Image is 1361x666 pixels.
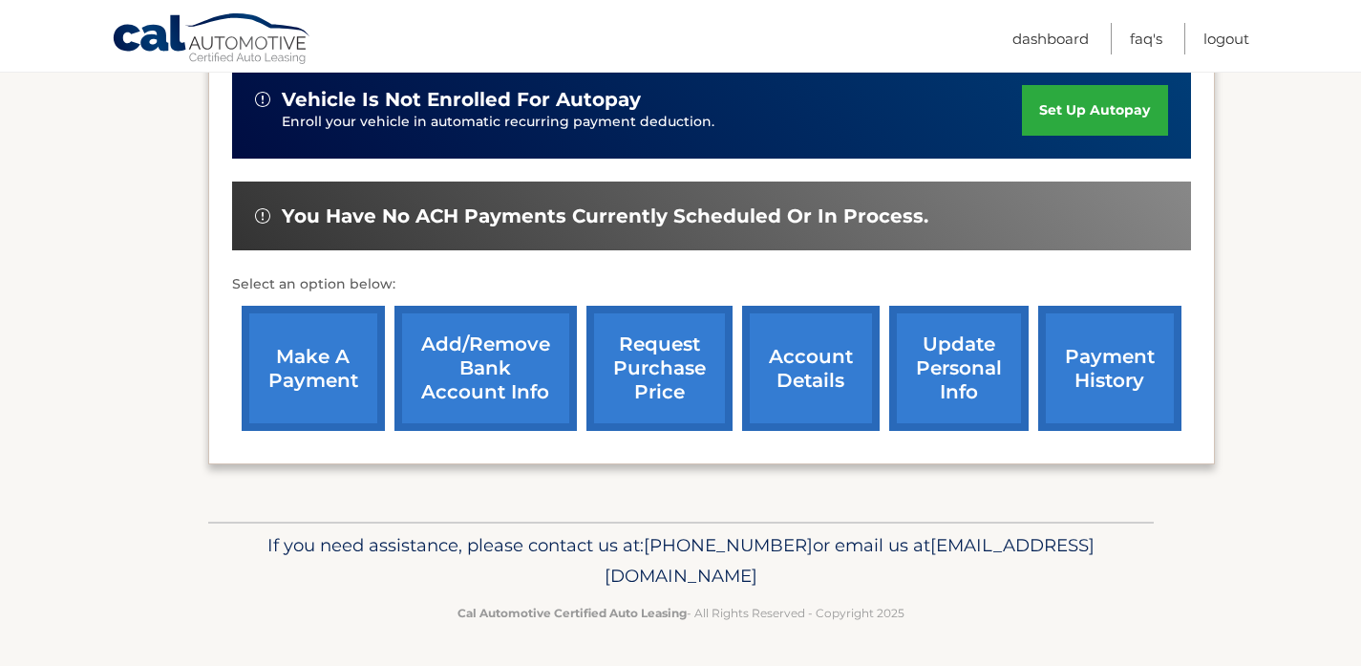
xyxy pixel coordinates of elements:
span: You have no ACH payments currently scheduled or in process. [282,204,928,228]
a: Cal Automotive [112,12,312,68]
a: FAQ's [1130,23,1162,54]
a: request purchase price [586,306,733,431]
a: set up autopay [1022,85,1167,136]
a: Logout [1203,23,1249,54]
p: Select an option below: [232,273,1191,296]
a: account details [742,306,880,431]
a: Dashboard [1012,23,1089,54]
span: [EMAIL_ADDRESS][DOMAIN_NAME] [605,534,1095,587]
img: alert-white.svg [255,208,270,224]
p: If you need assistance, please contact us at: or email us at [221,530,1141,591]
strong: Cal Automotive Certified Auto Leasing [457,606,687,620]
span: [PHONE_NUMBER] [644,534,813,556]
a: Add/Remove bank account info [394,306,577,431]
a: update personal info [889,306,1029,431]
p: - All Rights Reserved - Copyright 2025 [221,603,1141,623]
a: make a payment [242,306,385,431]
img: alert-white.svg [255,92,270,107]
p: Enroll your vehicle in automatic recurring payment deduction. [282,112,1023,133]
a: payment history [1038,306,1181,431]
span: vehicle is not enrolled for autopay [282,88,641,112]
